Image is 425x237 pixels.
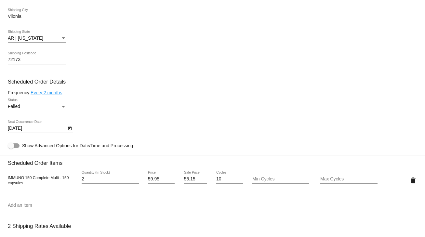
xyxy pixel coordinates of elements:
[31,90,62,95] a: Every 2 months
[252,177,310,182] input: Min Cycles
[8,155,417,166] h3: Scheduled Order Items
[184,177,207,182] input: Sale Price
[409,177,417,184] mat-icon: delete
[8,104,20,109] span: Failed
[8,36,66,41] mat-select: Shipping State
[320,177,378,182] input: Max Cycles
[8,57,66,62] input: Shipping Postcode
[8,176,69,185] span: IMMUNO 150 Complete Multi - 150 capsules
[8,79,417,85] h3: Scheduled Order Details
[8,35,43,41] span: AR | [US_STATE]
[22,142,133,149] span: Show Advanced Options for Date/Time and Processing
[8,90,417,95] div: Frequency:
[216,177,243,182] input: Cycles
[148,177,175,182] input: Price
[8,126,66,131] input: Next Occurrence Date
[82,177,139,182] input: Quantity (In Stock)
[8,104,66,109] mat-select: Status
[8,203,417,208] input: Add an item
[8,14,66,19] input: Shipping City
[8,219,71,233] h3: 2 Shipping Rates Available
[66,125,73,131] button: Open calendar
